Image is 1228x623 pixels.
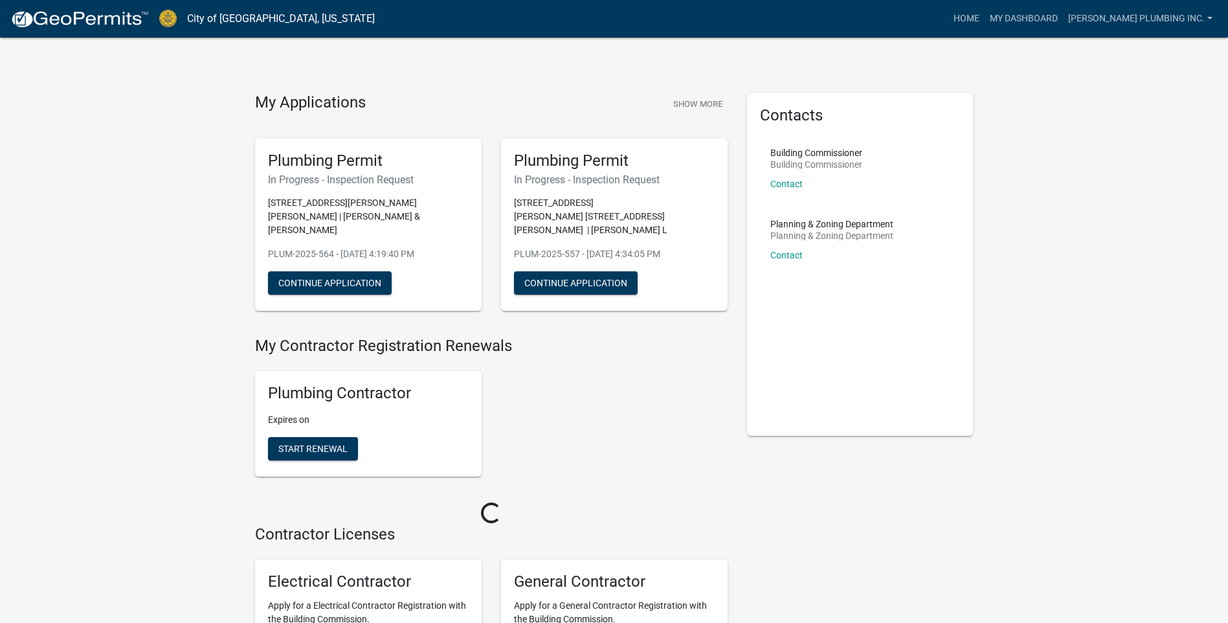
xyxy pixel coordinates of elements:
[268,271,392,295] button: Continue Application
[770,250,803,260] a: Contact
[255,525,728,544] h4: Contractor Licenses
[255,337,728,487] wm-registration-list-section: My Contractor Registration Renewals
[268,437,358,460] button: Start Renewal
[278,444,348,454] span: Start Renewal
[514,174,715,186] h6: In Progress - Inspection Request
[159,10,177,27] img: City of Jeffersonville, Indiana
[514,152,715,170] h5: Plumbing Permit
[514,247,715,261] p: PLUM-2025-557 - [DATE] 4:34:05 PM
[770,148,862,157] p: Building Commissioner
[514,572,715,591] h5: General Contractor
[760,106,961,125] h5: Contacts
[255,337,728,356] h4: My Contractor Registration Renewals
[770,179,803,189] a: Contact
[268,572,469,591] h5: Electrical Contractor
[268,152,469,170] h5: Plumbing Permit
[268,413,469,427] p: Expires on
[668,93,728,115] button: Show More
[268,196,469,237] p: [STREET_ADDRESS][PERSON_NAME][PERSON_NAME] | [PERSON_NAME] & [PERSON_NAME]
[514,196,715,237] p: [STREET_ADDRESS][PERSON_NAME] [STREET_ADDRESS][PERSON_NAME] | [PERSON_NAME] L
[514,271,638,295] button: Continue Application
[187,8,375,30] a: City of [GEOGRAPHIC_DATA], [US_STATE]
[948,6,985,31] a: Home
[255,93,366,113] h4: My Applications
[770,220,893,229] p: Planning & Zoning Department
[268,384,469,403] h5: Plumbing Contractor
[268,174,469,186] h6: In Progress - Inspection Request
[268,247,469,261] p: PLUM-2025-564 - [DATE] 4:19:40 PM
[770,231,893,240] p: Planning & Zoning Department
[1063,6,1218,31] a: [PERSON_NAME] Plumbing inc.
[985,6,1063,31] a: My Dashboard
[770,160,862,169] p: Building Commissioner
